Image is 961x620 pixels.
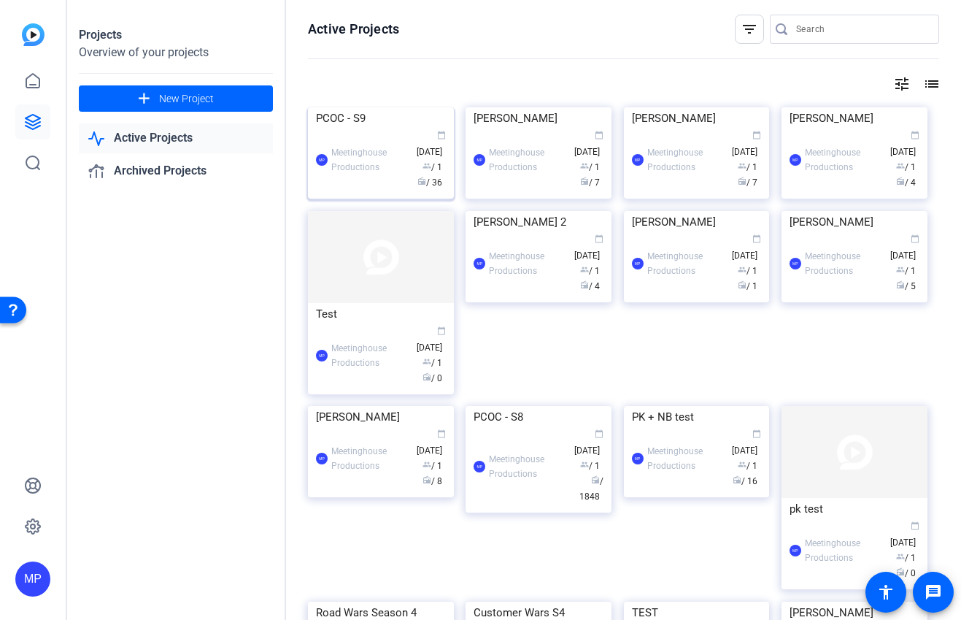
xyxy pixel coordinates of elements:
span: calendar_today [752,429,761,438]
span: [DATE] [732,235,761,261]
a: Archived Projects [79,156,273,186]
span: calendar_today [595,131,603,139]
span: calendar_today [752,234,761,243]
span: [DATE] [417,327,446,353]
span: / 4 [896,177,916,188]
span: group [738,161,746,170]
span: radio [733,475,741,484]
span: group [896,161,905,170]
div: MP [632,453,644,464]
a: Active Projects [79,123,273,153]
span: calendar_today [595,234,603,243]
span: / 1 [738,281,757,291]
mat-icon: add [135,90,153,108]
div: [PERSON_NAME] [790,107,919,129]
span: calendar_today [752,131,761,139]
div: MP [316,154,328,166]
span: radio [580,280,589,289]
span: / 8 [422,476,442,486]
div: Meetinghouse Productions [331,444,409,473]
span: / 1 [422,162,442,172]
div: Meetinghouse Productions [647,145,725,175]
span: group [422,161,431,170]
span: calendar_today [437,429,446,438]
div: Meetinghouse Productions [647,249,725,278]
mat-icon: filter_list [741,20,758,38]
div: Meetinghouse Productions [489,452,567,481]
span: radio [422,372,431,381]
div: MP [316,350,328,361]
span: group [422,357,431,366]
div: Meetinghouse Productions [489,145,567,175]
span: radio [580,177,589,185]
div: Meetinghouse Productions [805,145,883,175]
span: group [738,265,746,274]
mat-icon: message [925,583,942,601]
span: / 1 [896,553,916,563]
span: [DATE] [574,235,603,261]
span: [DATE] [890,235,919,261]
span: / 0 [896,568,916,578]
span: calendar_today [595,429,603,438]
button: New Project [79,85,273,112]
span: radio [896,567,905,576]
div: Overview of your projects [79,44,273,61]
span: / 1 [580,266,600,276]
span: group [896,552,905,561]
div: MP [790,258,801,269]
span: calendar_today [911,521,919,530]
span: / 1 [422,461,442,471]
span: / 1 [580,461,600,471]
span: / 1 [896,266,916,276]
div: PCOC - S8 [474,406,603,428]
span: / 36 [417,177,442,188]
span: group [580,460,589,469]
img: blue-gradient.svg [22,23,45,46]
span: group [738,460,746,469]
div: [PERSON_NAME] 2 [474,211,603,233]
span: / 16 [733,476,757,486]
mat-icon: tune [893,75,911,93]
span: calendar_today [437,131,446,139]
div: [PERSON_NAME] [632,107,762,129]
span: calendar_today [911,131,919,139]
span: / 1 [896,162,916,172]
mat-icon: list [922,75,939,93]
span: / 5 [896,281,916,291]
div: Meetinghouse Productions [331,341,409,370]
div: Meetinghouse Productions [331,145,409,175]
div: MP [790,545,801,556]
span: calendar_today [911,234,919,243]
div: MP [632,258,644,269]
h1: Active Projects [308,20,399,38]
div: MP [474,154,485,166]
span: radio [896,280,905,289]
div: MP [474,258,485,269]
div: [PERSON_NAME] [632,211,762,233]
span: radio [738,177,746,185]
span: / 1 [580,162,600,172]
span: group [896,265,905,274]
span: group [422,460,431,469]
div: Meetinghouse Productions [805,536,883,565]
span: radio [591,475,600,484]
div: PCOC - S9 [316,107,446,129]
div: Meetinghouse Productions [647,444,725,473]
span: / 1 [422,358,442,368]
div: MP [632,154,644,166]
span: / 1848 [579,476,603,502]
div: Meetinghouse Productions [489,249,567,278]
div: Projects [79,26,273,44]
div: MP [474,461,485,472]
span: radio [417,177,426,185]
span: / 1 [738,461,757,471]
div: MP [316,453,328,464]
span: / 0 [422,373,442,383]
span: / 1 [738,162,757,172]
span: / 7 [738,177,757,188]
div: Test [316,303,446,325]
div: MP [15,562,50,597]
span: / 4 [580,281,600,291]
span: radio [422,475,431,484]
span: group [580,265,589,274]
